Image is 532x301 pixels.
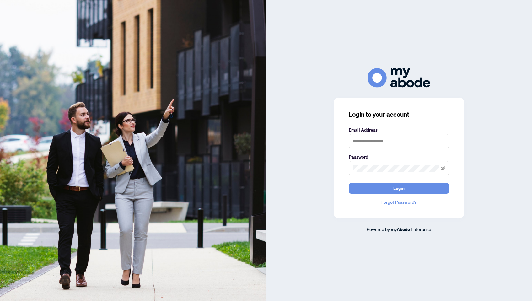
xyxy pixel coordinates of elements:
[367,226,390,232] span: Powered by
[441,166,445,170] span: eye-invisible
[411,226,431,232] span: Enterprise
[393,183,405,193] span: Login
[368,68,430,87] img: ma-logo
[349,199,449,206] a: Forgot Password?
[349,153,449,160] label: Password
[349,183,449,194] button: Login
[349,126,449,133] label: Email Address
[391,226,410,233] a: myAbode
[349,110,449,119] h3: Login to your account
